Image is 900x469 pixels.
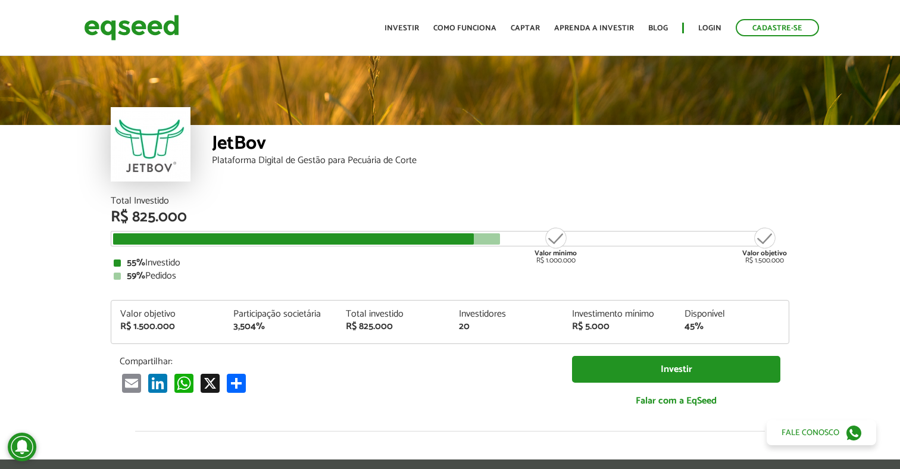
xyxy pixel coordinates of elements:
strong: 55% [127,255,145,271]
a: Email [120,373,143,393]
p: Compartilhar: [120,356,554,367]
strong: Valor objetivo [742,248,787,259]
a: WhatsApp [172,373,196,393]
a: Aprenda a investir [554,24,634,32]
a: Fale conosco [767,420,876,445]
a: Captar [511,24,540,32]
div: 45% [685,322,780,332]
a: Falar com a EqSeed [572,389,780,413]
div: Investidores [459,309,554,319]
div: R$ 5.000 [572,322,667,332]
div: R$ 1.500.000 [120,322,215,332]
a: Investir [572,356,780,383]
a: Investir [385,24,419,32]
div: Plataforma Digital de Gestão para Pecuária de Corte [212,156,789,165]
a: Share [224,373,248,393]
div: R$ 825.000 [111,210,789,225]
strong: Valor mínimo [535,248,577,259]
div: R$ 1.000.000 [533,226,578,264]
div: Valor objetivo [120,309,215,319]
strong: 59% [127,268,145,284]
div: Participação societária [233,309,329,319]
a: Como funciona [433,24,496,32]
img: EqSeed [84,12,179,43]
div: Total Investido [111,196,789,206]
div: Disponível [685,309,780,319]
div: Investimento mínimo [572,309,667,319]
a: Cadastre-se [736,19,819,36]
div: R$ 1.500.000 [742,226,787,264]
a: Login [698,24,721,32]
a: Blog [648,24,668,32]
div: R$ 825.000 [346,322,441,332]
div: Total investido [346,309,441,319]
div: Investido [114,258,786,268]
a: X [198,373,222,393]
a: LinkedIn [146,373,170,393]
div: 3,504% [233,322,329,332]
div: JetBov [212,134,789,156]
div: 20 [459,322,554,332]
div: Pedidos [114,271,786,281]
